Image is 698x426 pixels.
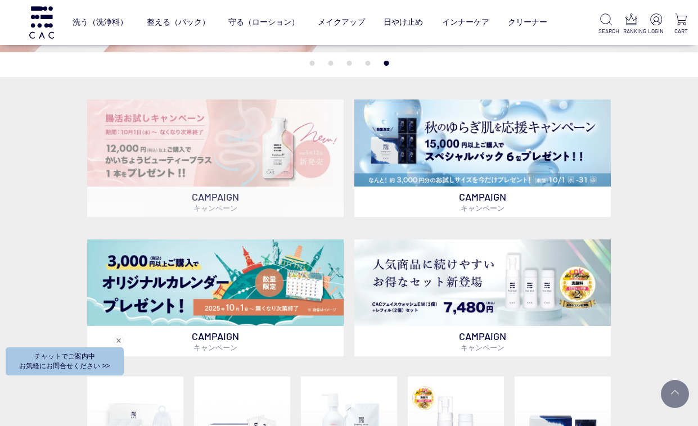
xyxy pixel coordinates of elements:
img: logo [28,6,56,38]
img: 腸活お試しキャンペーン [87,99,344,187]
a: インナーケア [442,8,489,36]
a: LOGIN [648,13,664,35]
p: CAMPAIGN [354,326,611,356]
p: SEARCH [598,27,614,35]
button: 2 of 5 [328,61,333,66]
a: 整える（パック） [147,8,210,36]
a: スペシャルパックお試しプレゼント スペシャルパックお試しプレゼント CAMPAIGNキャンペーン [354,99,611,217]
a: フェイスウォッシュ＋レフィル2個セット フェイスウォッシュ＋レフィル2個セット CAMPAIGNキャンペーン [354,239,611,357]
a: SEARCH [598,13,614,35]
a: メイクアップ [318,8,365,36]
img: カレンダープレゼント [87,239,344,327]
span: キャンペーン [461,203,505,212]
p: CART [673,27,689,35]
p: RANKING [623,27,639,35]
a: カレンダープレゼント カレンダープレゼント CAMPAIGNキャンペーン [87,239,344,357]
a: RANKING [623,13,639,35]
a: 洗う（洗浄料） [73,8,128,36]
button: 3 of 5 [346,61,352,66]
button: 5 of 5 [384,61,389,66]
p: CAMPAIGN [87,187,344,217]
button: 1 of 5 [309,61,314,66]
button: 4 of 5 [365,61,370,66]
span: キャンペーン [193,343,237,352]
a: 日やけ止め [384,8,423,36]
a: CART [673,13,689,35]
a: クリーナー [508,8,547,36]
a: 守る（ローション） [228,8,299,36]
p: CAMPAIGN [354,187,611,217]
img: スペシャルパックお試しプレゼント [354,99,611,187]
a: 腸活お試しキャンペーン 腸活お試しキャンペーン CAMPAIGNキャンペーン [87,99,344,217]
span: キャンペーン [193,203,237,212]
span: キャンペーン [461,343,505,352]
p: LOGIN [648,27,664,35]
p: CAMPAIGN [87,326,344,356]
img: フェイスウォッシュ＋レフィル2個セット [354,239,611,327]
